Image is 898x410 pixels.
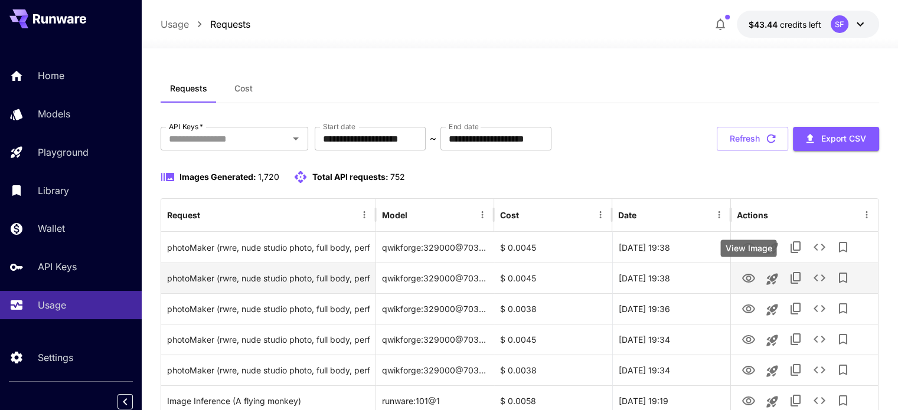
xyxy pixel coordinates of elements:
p: ~ [430,132,436,146]
span: credits left [780,19,821,29]
button: Collapse sidebar [117,394,133,409]
button: Menu [592,206,609,223]
button: Add to library [831,266,855,290]
div: 25 Aug, 2025 19:34 [612,324,730,355]
div: 25 Aug, 2025 19:38 [612,263,730,293]
div: Actions [737,210,768,220]
button: Copy TaskUUID [784,327,808,351]
span: 1,720 [258,172,279,182]
button: Add to library [831,297,855,320]
button: Launch in playground [760,237,784,260]
button: Sort [201,206,218,223]
div: Click to copy prompt [167,355,370,385]
p: Models [38,107,70,121]
p: API Keys [38,260,77,274]
button: See details [808,297,831,320]
button: See details [808,235,831,259]
button: Menu [711,206,727,223]
button: Launch in playground [760,298,784,322]
div: qwikforge:329000@703250 [376,355,494,385]
button: Sort [409,206,425,223]
button: View Image [737,296,760,320]
p: Settings [38,350,73,365]
div: Request [167,210,200,220]
p: Home [38,68,64,83]
button: Refresh [717,127,788,151]
label: API Keys [169,122,203,132]
button: Sort [638,206,654,223]
div: View Image [720,240,776,257]
span: Images Generated: [179,172,256,182]
p: Usage [38,298,66,312]
button: Add to library [831,358,855,382]
div: $ 0.0038 [494,355,612,385]
button: View Image [737,357,760,382]
button: Menu [474,206,491,223]
button: Launch in playground [760,329,784,352]
label: Start date [323,122,355,132]
label: End date [449,122,478,132]
a: Requests [210,17,250,31]
div: 25 Aug, 2025 19:34 [612,355,730,385]
div: SF [831,15,848,33]
div: qwikforge:329000@703250 [376,324,494,355]
button: Copy TaskUUID [784,297,808,320]
nav: breadcrumb [161,17,250,31]
div: qwikforge:329000@703250 [376,232,494,263]
div: qwikforge:329000@703250 [376,293,494,324]
span: $43.44 [749,19,780,29]
button: Copy TaskUUID [784,235,808,259]
p: Wallet [38,221,65,235]
button: View Image [737,327,760,351]
div: $ 0.0038 [494,293,612,324]
div: Date [618,210,636,220]
div: $ 0.0045 [494,232,612,263]
button: Copy TaskUUID [784,266,808,290]
button: View Image [737,235,760,259]
div: 25 Aug, 2025 19:36 [612,293,730,324]
span: 752 [390,172,405,182]
button: Open [288,130,304,147]
div: Cost [500,210,519,220]
a: Usage [161,17,189,31]
button: Launch in playground [760,267,784,291]
button: See details [808,266,831,290]
div: Click to copy prompt [167,263,370,293]
div: Model [382,210,407,220]
div: 25 Aug, 2025 19:38 [612,232,730,263]
button: Menu [356,206,373,223]
button: See details [808,327,831,351]
div: Click to copy prompt [167,232,370,263]
button: Export CSV [793,127,879,151]
span: Cost [234,83,253,94]
button: Copy TaskUUID [784,358,808,382]
div: $ 0.0045 [494,263,612,293]
button: Launch in playground [760,359,784,383]
span: Total API requests: [312,172,388,182]
div: $43.43896 [749,18,821,31]
button: View Image [737,265,760,290]
button: See details [808,358,831,382]
div: qwikforge:329000@703250 [376,263,494,293]
div: Click to copy prompt [167,294,370,324]
button: Add to library [831,327,855,351]
div: $ 0.0045 [494,324,612,355]
p: Library [38,183,69,198]
div: Click to copy prompt [167,324,370,355]
p: Playground [38,145,89,159]
button: Sort [520,206,537,223]
button: Menu [858,206,875,223]
button: $43.43896SF [737,11,879,38]
button: Add to library [831,235,855,259]
span: Requests [170,83,207,94]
